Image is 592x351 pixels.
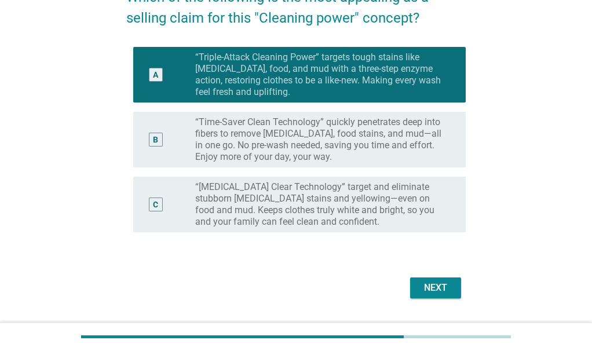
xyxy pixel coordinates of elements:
[410,277,461,298] button: Next
[195,52,447,98] label: “Triple-Attack Cleaning Power” targets tough stains like [MEDICAL_DATA], food, and mud with a thr...
[419,281,452,295] div: Next
[153,68,158,81] div: A
[153,133,158,145] div: B
[195,181,447,228] label: “[MEDICAL_DATA] Clear Technology” target and eliminate stubborn [MEDICAL_DATA] stains and yellowi...
[195,116,447,163] label: “Time-Saver Clean Technology” quickly penetrates deep into fibers to remove [MEDICAL_DATA], food ...
[153,198,158,210] div: C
